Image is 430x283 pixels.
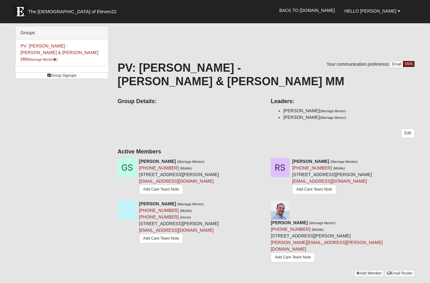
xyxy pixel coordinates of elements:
h1: PV: [PERSON_NAME] - [PERSON_NAME] & [PERSON_NAME] MM [118,61,415,88]
a: Group Signups [15,72,108,79]
span: Your communication preference: [327,62,390,67]
a: [PHONE_NUMBER] [271,227,310,232]
strong: [PERSON_NAME] [271,220,308,225]
img: Eleven22 logo [14,5,26,18]
a: [EMAIL_ADDRESS][DOMAIN_NAME] [139,228,214,233]
a: Back to [DOMAIN_NAME] [274,3,340,18]
a: PV: [PERSON_NAME] - [PERSON_NAME] & [PERSON_NAME] MM(Marriage Mentor) [20,43,98,62]
a: Hello [PERSON_NAME] [340,3,405,19]
small: (Marriage Mentee) [331,160,358,164]
small: (Marriage Mentor) [177,202,204,206]
small: (Marriage Mentor) [320,109,346,113]
small: (Mobile) [180,209,192,213]
h4: Active Members [118,148,415,155]
small: (Mobile) [333,166,345,170]
small: (Marriage Mentor) [309,221,336,225]
a: [PHONE_NUMBER] [139,165,179,170]
div: [STREET_ADDRESS][PERSON_NAME] [139,158,219,196]
a: Email Roster [385,270,415,277]
div: [STREET_ADDRESS][PERSON_NAME] [292,158,372,196]
small: (Marriage Mentor) [320,116,346,119]
a: [PHONE_NUMBER] [139,208,179,213]
span: The [DEMOGRAPHIC_DATA] of Eleven22 [28,8,116,15]
a: [EMAIL_ADDRESS][DOMAIN_NAME] [292,179,367,184]
small: (Mobile) [180,166,192,170]
div: [STREET_ADDRESS][PERSON_NAME] [271,219,415,265]
a: [EMAIL_ADDRESS][DOMAIN_NAME] [139,179,214,184]
strong: [PERSON_NAME] [139,159,176,164]
strong: [PERSON_NAME] [139,201,176,206]
a: Edit [401,129,415,138]
li: [PERSON_NAME] [283,114,415,121]
small: (Home) [180,215,191,219]
small: (Marriage Mentor ) [28,58,58,61]
a: Add Member [354,270,384,277]
a: [PERSON_NAME][EMAIL_ADDRESS][PERSON_NAME][DOMAIN_NAME] [271,240,383,252]
a: [PHONE_NUMBER] [292,165,332,170]
a: [PHONE_NUMBER] [139,214,179,219]
a: Add Care Team Note [139,185,183,194]
h4: Group Details: [118,98,262,105]
a: Email [390,61,404,68]
span: Hello [PERSON_NAME] [344,8,396,14]
a: Add Care Team Note [292,185,336,194]
h4: Leaders: [271,98,415,105]
div: Groups [16,26,108,40]
div: [STREET_ADDRESS][PERSON_NAME] [139,201,219,245]
strong: [PERSON_NAME] [292,159,329,164]
a: The [DEMOGRAPHIC_DATA] of Eleven22 [11,2,137,18]
a: SMS [403,61,415,67]
a: Add Care Team Note [271,252,315,262]
small: (Marriage Mentee) [177,160,204,164]
small: (Mobile) [312,228,324,231]
a: Add Care Team Note [139,234,183,243]
li: [PERSON_NAME] [283,108,415,114]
